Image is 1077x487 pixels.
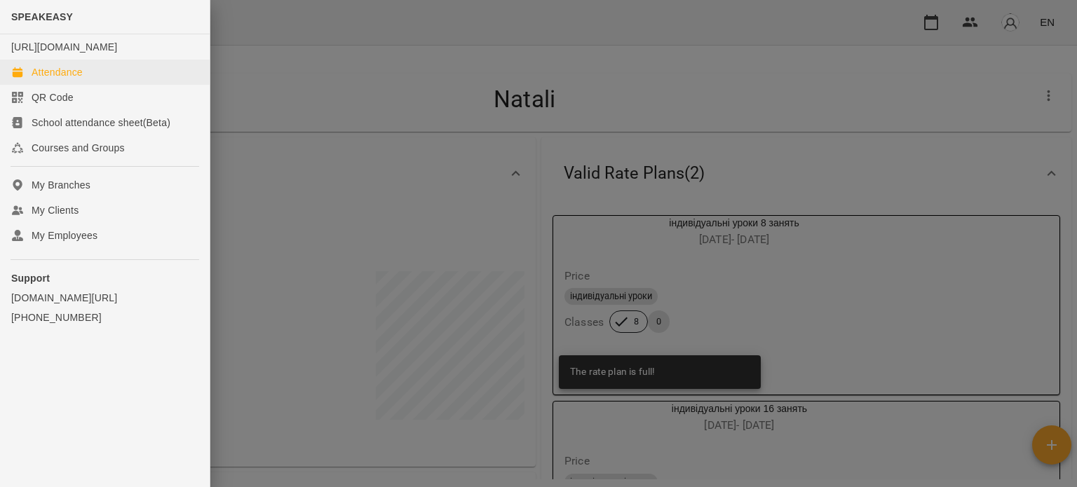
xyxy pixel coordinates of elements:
[11,11,73,22] span: SPEAKEASY
[11,41,117,53] a: [URL][DOMAIN_NAME]
[32,203,79,217] div: My Clients
[32,116,170,130] div: School attendance sheet(Beta)
[11,291,198,305] a: [DOMAIN_NAME][URL]
[11,271,198,285] p: Support
[32,228,97,242] div: My Employees
[32,90,74,104] div: QR Code
[32,141,125,155] div: Courses and Groups
[32,65,83,79] div: Attendance
[32,178,90,192] div: My Branches
[11,310,198,324] a: [PHONE_NUMBER]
